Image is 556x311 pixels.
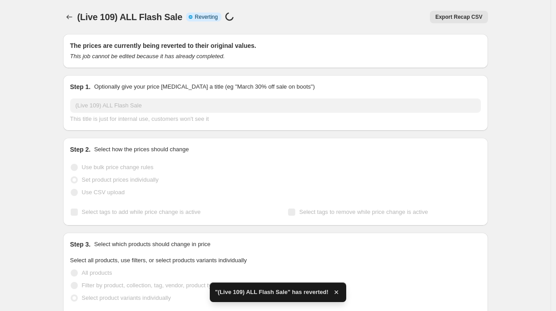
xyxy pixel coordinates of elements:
i: This job cannot be edited because it has already completed. [70,53,225,60]
span: Use bulk price change rules [82,164,153,170]
p: Select which products should change in price [94,240,210,249]
h2: Step 1. [70,82,91,91]
span: Select tags to remove while price change is active [299,209,428,215]
span: (Live 109) ALL Flash Sale [77,12,183,22]
input: 30% off holiday sale [70,98,481,113]
span: Export Recap CSV [435,13,482,21]
span: Select all products, use filters, or select products variants individually [70,257,247,264]
span: Select product variants individually [82,294,171,301]
p: Select how the prices should change [94,145,189,154]
h2: Step 3. [70,240,91,249]
span: Reverting [195,13,218,21]
span: Use CSV upload [82,189,125,196]
span: Set product prices individually [82,176,159,183]
span: This title is just for internal use, customers won't see it [70,115,209,122]
h2: The prices are currently being reverted to their original values. [70,41,481,50]
p: Optionally give your price [MEDICAL_DATA] a title (eg "March 30% off sale on boots") [94,82,314,91]
button: Price change jobs [63,11,76,23]
span: "(Live 109) ALL Flash Sale" has reverted! [215,288,329,297]
span: Filter by product, collection, tag, vendor, product type, variant title, or inventory [82,282,283,289]
span: Select tags to add while price change is active [82,209,201,215]
h2: Step 2. [70,145,91,154]
span: All products [82,269,112,276]
button: Export Recap CSV [430,11,488,23]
